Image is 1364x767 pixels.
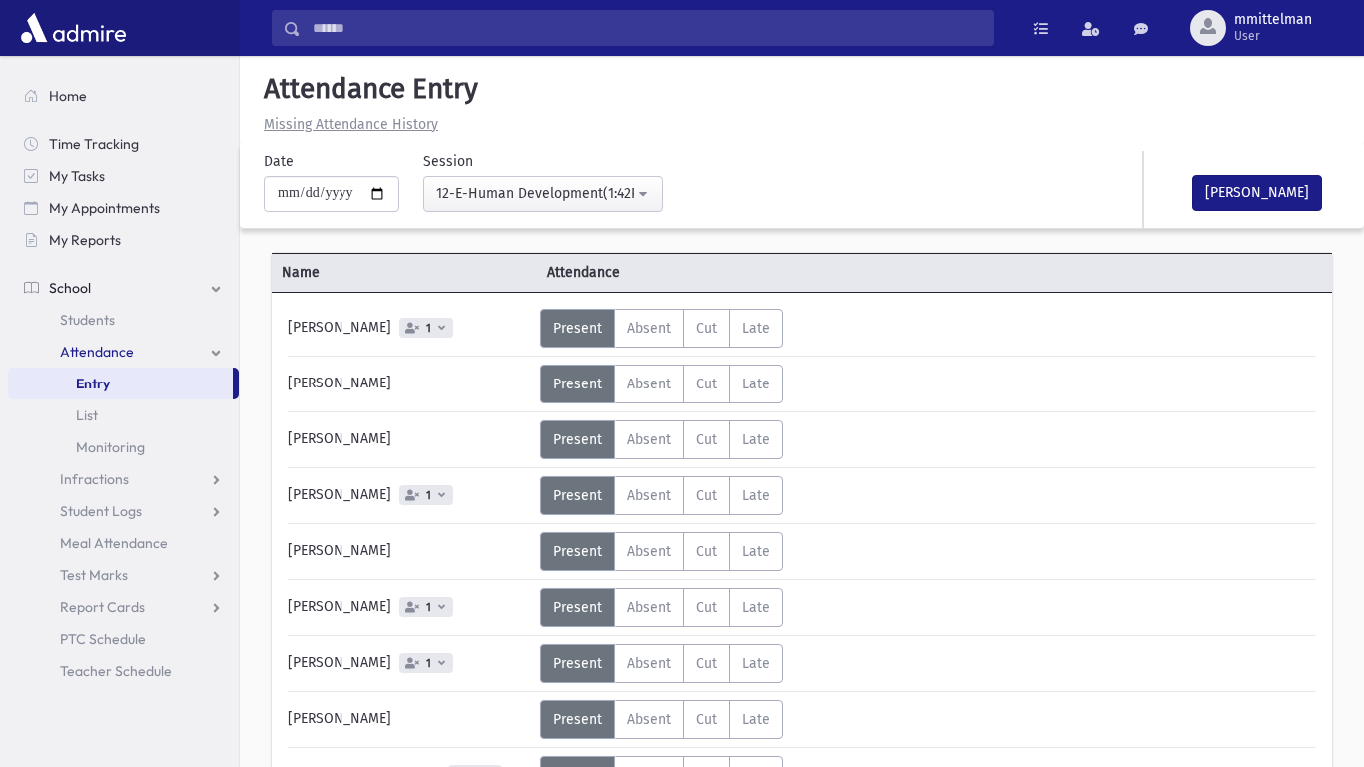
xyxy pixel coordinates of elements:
[60,662,172,680] span: Teacher Schedule
[16,8,131,48] img: AdmirePro
[553,711,602,728] span: Present
[278,700,540,739] div: [PERSON_NAME]
[49,199,160,217] span: My Appointments
[278,532,540,571] div: [PERSON_NAME]
[742,376,770,392] span: Late
[76,438,145,456] span: Monitoring
[553,599,602,616] span: Present
[49,231,121,249] span: My Reports
[627,431,671,448] span: Absent
[8,399,239,431] a: List
[423,176,663,212] button: 12-E-Human Development(1:42PM-2:22PM)
[627,711,671,728] span: Absent
[60,566,128,584] span: Test Marks
[8,591,239,623] a: Report Cards
[540,365,783,403] div: AttTypes
[8,128,239,160] a: Time Tracking
[8,559,239,591] a: Test Marks
[537,262,803,283] span: Attendance
[49,167,105,185] span: My Tasks
[8,272,239,304] a: School
[540,476,783,515] div: AttTypes
[60,311,115,329] span: Students
[60,534,168,552] span: Meal Attendance
[553,376,602,392] span: Present
[8,336,239,368] a: Attendance
[423,151,473,172] label: Session
[540,588,783,627] div: AttTypes
[256,72,1348,106] h5: Attendance Entry
[60,598,145,616] span: Report Cards
[553,431,602,448] span: Present
[8,623,239,655] a: PTC Schedule
[264,151,294,172] label: Date
[8,463,239,495] a: Infractions
[742,487,770,504] span: Late
[627,543,671,560] span: Absent
[76,375,110,392] span: Entry
[278,476,540,515] div: [PERSON_NAME]
[540,420,783,459] div: AttTypes
[60,470,129,488] span: Infractions
[696,543,717,560] span: Cut
[422,601,435,614] span: 1
[696,320,717,337] span: Cut
[742,655,770,672] span: Late
[553,655,602,672] span: Present
[60,630,146,648] span: PTC Schedule
[627,376,671,392] span: Absent
[8,224,239,256] a: My Reports
[8,431,239,463] a: Monitoring
[1234,12,1312,28] span: mmittelman
[742,320,770,337] span: Late
[278,588,540,627] div: [PERSON_NAME]
[1192,175,1322,211] button: [PERSON_NAME]
[742,431,770,448] span: Late
[278,644,540,683] div: [PERSON_NAME]
[60,343,134,361] span: Attendance
[49,135,139,153] span: Time Tracking
[278,420,540,459] div: [PERSON_NAME]
[742,599,770,616] span: Late
[540,700,783,739] div: AttTypes
[422,657,435,670] span: 1
[8,655,239,687] a: Teacher Schedule
[1234,28,1312,44] span: User
[553,320,602,337] span: Present
[278,309,540,348] div: [PERSON_NAME]
[540,309,783,348] div: AttTypes
[264,116,438,133] u: Missing Attendance History
[8,192,239,224] a: My Appointments
[742,543,770,560] span: Late
[8,368,233,399] a: Entry
[696,655,717,672] span: Cut
[627,655,671,672] span: Absent
[540,532,783,571] div: AttTypes
[60,502,142,520] span: Student Logs
[696,599,717,616] span: Cut
[422,489,435,502] span: 1
[696,376,717,392] span: Cut
[301,10,993,46] input: Search
[272,262,537,283] span: Name
[256,116,438,133] a: Missing Attendance History
[627,487,671,504] span: Absent
[627,320,671,337] span: Absent
[8,495,239,527] a: Student Logs
[553,487,602,504] span: Present
[49,279,91,297] span: School
[436,183,634,204] div: 12-E-Human Development(1:42PM-2:22PM)
[422,322,435,335] span: 1
[8,527,239,559] a: Meal Attendance
[278,365,540,403] div: [PERSON_NAME]
[553,543,602,560] span: Present
[76,406,98,424] span: List
[696,431,717,448] span: Cut
[8,160,239,192] a: My Tasks
[696,487,717,504] span: Cut
[8,304,239,336] a: Students
[49,87,87,105] span: Home
[8,80,239,112] a: Home
[540,644,783,683] div: AttTypes
[627,599,671,616] span: Absent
